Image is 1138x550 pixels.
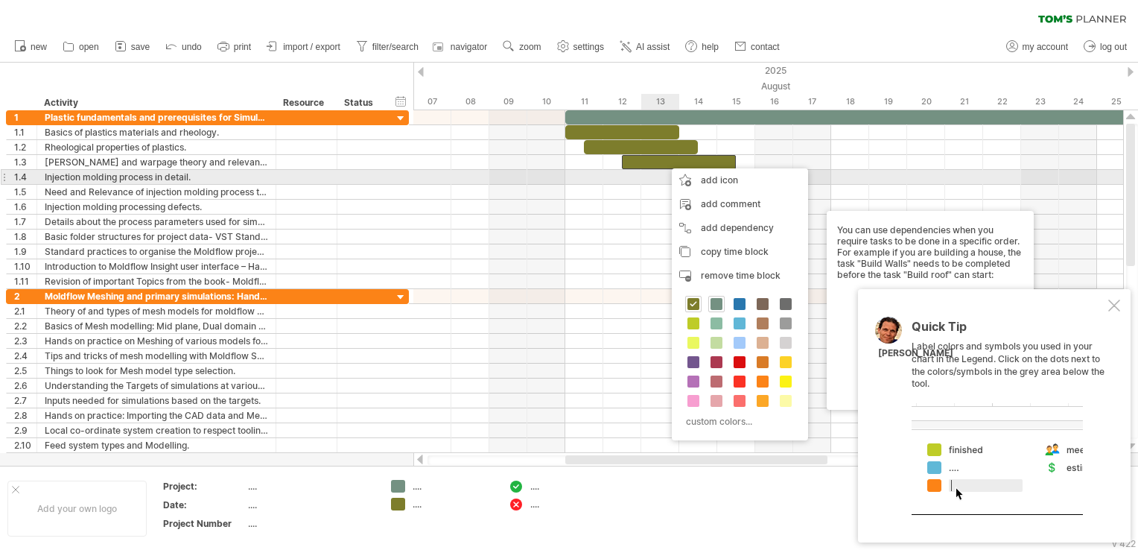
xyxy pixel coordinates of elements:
div: v 422 [1112,538,1136,549]
div: Revision of important Topics from the book- Moldflow design principles- [PERSON_NAME]. [45,274,268,288]
div: 1.6 [14,200,36,214]
div: 1 [14,110,36,124]
div: Saturday, 16 August 2025 [755,94,793,110]
div: Feed system types and Modelling. [45,438,268,452]
div: [PERSON_NAME] and warpage theory and relevance to processing. [45,155,268,169]
span: settings [573,42,604,52]
a: my account [1002,37,1072,57]
a: undo [162,37,206,57]
div: Rheological properties of plastics. [45,140,268,154]
div: Wednesday, 13 August 2025 [641,94,679,110]
div: Injection molding process in detail. [45,170,268,184]
div: Basics of Mesh modelling: Mid plane, Dual domain and 3D Mesh. [45,319,268,333]
div: 2.4 [14,349,36,363]
div: 2.10 [14,438,36,452]
a: AI assist [616,37,674,57]
div: 1.4 [14,170,36,184]
div: Project Number [163,517,245,530]
div: add dependency [672,216,808,240]
div: Wednesday, 20 August 2025 [907,94,945,110]
div: You can use dependencies when you require tasks to be done in a specific order. For example if yo... [837,224,1023,396]
span: zoom [519,42,541,52]
div: [PERSON_NAME] [878,347,953,360]
div: Basic folder structures for project data- VST Standards. [45,230,268,244]
div: 1.3 [14,155,36,169]
div: Thursday, 7 August 2025 [413,94,451,110]
div: 1.11 [14,274,36,288]
span: log out [1100,42,1127,52]
div: Resource [283,95,328,110]
div: 1.2 [14,140,36,154]
div: Monday, 11 August 2025 [565,94,603,110]
div: Add your own logo [7,481,147,537]
div: Project: [163,480,245,493]
div: Tuesday, 19 August 2025 [869,94,907,110]
div: Quick Tip [912,320,1105,341]
div: 1.7 [14,215,36,229]
div: Inputs needed for simulations based on the targets. [45,393,268,408]
span: save [131,42,150,52]
div: Friday, 22 August 2025 [983,94,1021,110]
div: 2.9 [14,423,36,437]
div: add icon [672,168,808,192]
div: Details about the process parameters used for simulation set up. [45,215,268,229]
div: Introduction to Moldflow Insight user interface – Hands on practice model import and meshing. [45,259,268,274]
div: Injection molding processing defects. [45,200,268,214]
span: navigator [451,42,487,52]
div: Plastic fundamentals and prerequisites for Simulation. [45,110,268,124]
div: Basics of plastics materials and rheology. [45,125,268,139]
a: zoom [499,37,545,57]
div: Status [344,95,377,110]
div: 1.9 [14,244,36,259]
span: remove time block [701,270,781,281]
div: .... [530,498,611,511]
div: Sunday, 24 August 2025 [1059,94,1097,110]
div: custom colors... [679,411,796,432]
div: 1.1 [14,125,36,139]
div: Things to look for Mesh model type selection. [45,364,268,378]
a: import / export [263,37,345,57]
div: Standard practices to organise the Moldflow project data and significance of file extensions. [45,244,268,259]
span: open [79,42,99,52]
div: Tuesday, 12 August 2025 [603,94,641,110]
div: 1.8 [14,230,36,244]
span: help [702,42,719,52]
span: contact [751,42,780,52]
div: Need and Relevance of injection molding process to simulation software. [45,185,268,199]
div: Hands on practice on Meshing of various models for all types. [45,334,268,348]
div: Date: [163,499,245,511]
a: save [111,37,154,57]
span: undo [182,42,202,52]
span: AI assist [636,42,670,52]
div: .... [413,498,494,511]
div: 2.1 [14,304,36,318]
div: 2 [14,289,36,303]
div: Local co-ordinate system creation to respect tooling direction. [45,423,268,437]
div: Thursday, 21 August 2025 [945,94,983,110]
a: contact [731,37,784,57]
div: Saturday, 23 August 2025 [1021,94,1059,110]
div: .... [413,480,494,493]
div: Sunday, 17 August 2025 [793,94,831,110]
a: print [214,37,255,57]
span: import / export [283,42,340,52]
span: new [31,42,47,52]
a: log out [1080,37,1131,57]
div: Thursday, 14 August 2025 [679,94,717,110]
div: .... [248,517,373,530]
div: Friday, 15 August 2025 [717,94,755,110]
span: copy time block [701,246,769,257]
a: navigator [430,37,492,57]
div: Saturday, 9 August 2025 [489,94,527,110]
div: Hands on practice: Importing the CAD data and Mesh modelling of various simple to complex CAD mod... [45,408,268,423]
a: help [681,37,723,57]
span: my account [1023,42,1068,52]
div: Activity [44,95,267,110]
a: new [10,37,51,57]
div: 1.10 [14,259,36,274]
div: Understanding the Targets of simulations at various program milestones. [45,379,268,393]
a: open [59,37,104,57]
div: .... [248,480,373,493]
div: add comment [672,192,808,216]
a: settings [553,37,608,57]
